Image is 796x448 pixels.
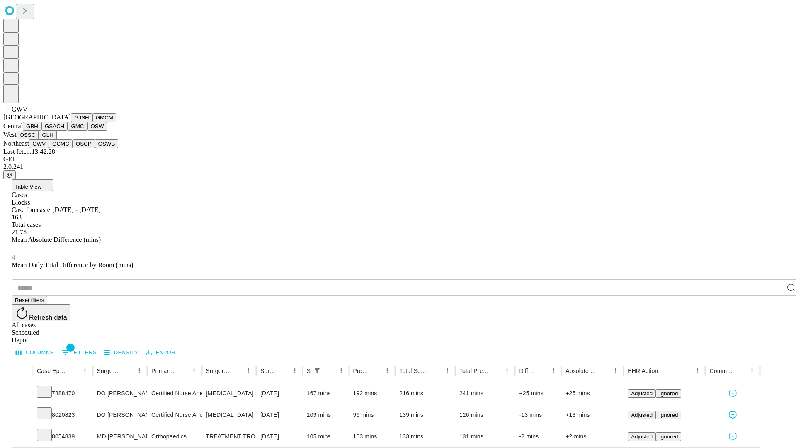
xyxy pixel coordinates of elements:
button: Menu [335,365,347,377]
span: Reset filters [15,297,44,303]
div: 109 mins [307,404,345,426]
button: Ignored [656,411,681,419]
span: 21.75 [12,229,27,236]
button: GBH [23,122,41,131]
button: Adjusted [628,411,656,419]
button: Sort [490,365,501,377]
div: 131 mins [459,426,511,447]
div: 139 mins [399,404,451,426]
button: GJSH [71,113,92,122]
span: Ignored [659,433,678,440]
span: Table View [15,184,41,190]
span: Case forecaster [12,206,52,213]
span: Ignored [659,390,678,397]
div: 192 mins [353,383,391,404]
div: GEI [3,156,793,163]
button: Menu [610,365,621,377]
button: Density [102,346,141,359]
button: GWV [29,139,49,148]
div: Primary Service [151,368,175,374]
button: Sort [536,365,548,377]
button: Menu [133,365,145,377]
button: GLH [39,131,56,139]
div: 8020823 [37,404,89,426]
button: Expand [16,387,29,401]
button: Sort [122,365,133,377]
button: Ignored [656,432,681,441]
button: Reset filters [12,296,47,304]
div: Scheduled In Room Duration [307,368,311,374]
div: Certified Nurse Anesthetist [151,383,197,404]
button: Sort [177,365,188,377]
div: Certified Nurse Anesthetist [151,404,197,426]
div: +25 mins [565,383,619,404]
button: Sort [735,365,746,377]
div: TREATMENT TROCHANTERIC [MEDICAL_DATA] FRACTURE INTERMEDULLARY ROD [206,426,252,447]
span: Adjusted [631,433,653,440]
button: OSW [87,122,107,131]
div: 105 mins [307,426,345,447]
div: 241 mins [459,383,511,404]
div: 103 mins [353,426,391,447]
button: Menu [289,365,301,377]
button: Menu [243,365,254,377]
div: 96 mins [353,404,391,426]
span: @ [7,172,12,178]
div: [DATE] [260,383,298,404]
button: Menu [381,365,393,377]
div: Difference [519,368,535,374]
span: Ignored [659,412,678,418]
div: Case Epic Id [37,368,67,374]
button: Export [144,346,181,359]
button: GSWB [95,139,119,148]
span: Central [3,122,23,129]
span: 4 [12,254,15,261]
button: Adjusted [628,389,656,398]
div: +13 mins [565,404,619,426]
span: Mean Daily Total Difference by Room (mins) [12,261,133,268]
button: Sort [598,365,610,377]
button: Expand [16,430,29,444]
div: Absolute Difference [565,368,597,374]
div: 167 mins [307,383,345,404]
button: Sort [370,365,381,377]
span: [GEOGRAPHIC_DATA] [3,114,71,121]
div: 7888470 [37,383,89,404]
span: 163 [12,214,22,221]
span: Last fetch: 13:42:28 [3,148,55,155]
div: 133 mins [399,426,451,447]
span: Adjusted [631,412,653,418]
div: Comments [709,368,733,374]
span: Mean Absolute Difference (mins) [12,236,101,243]
div: 1 active filter [311,365,323,377]
button: Sort [231,365,243,377]
span: Adjusted [631,390,653,397]
button: Ignored [656,389,681,398]
button: Menu [442,365,453,377]
span: [DATE] - [DATE] [52,206,100,213]
div: -13 mins [519,404,557,426]
button: Show filters [311,365,323,377]
button: Menu [501,365,513,377]
button: OSCP [73,139,95,148]
div: Surgery Name [206,368,230,374]
span: Refresh data [29,314,67,321]
div: [MEDICAL_DATA] INITIAL < 3 CM REDUCIBLE [206,404,252,426]
div: [DATE] [260,426,298,447]
div: [DATE] [260,404,298,426]
button: Sort [430,365,442,377]
button: Sort [324,365,335,377]
div: DO [PERSON_NAME] [97,404,143,426]
div: Surgery Date [260,368,277,374]
div: Orthopaedics [151,426,197,447]
button: Sort [68,365,79,377]
div: -2 mins [519,426,557,447]
button: Sort [277,365,289,377]
div: [MEDICAL_DATA] SIMPLE COMPLETE [206,383,252,404]
span: Total cases [12,221,41,228]
div: Predicted In Room Duration [353,368,369,374]
button: Select columns [14,346,56,359]
button: Refresh data [12,304,70,321]
div: Surgeon Name [97,368,121,374]
button: GCMC [49,139,73,148]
